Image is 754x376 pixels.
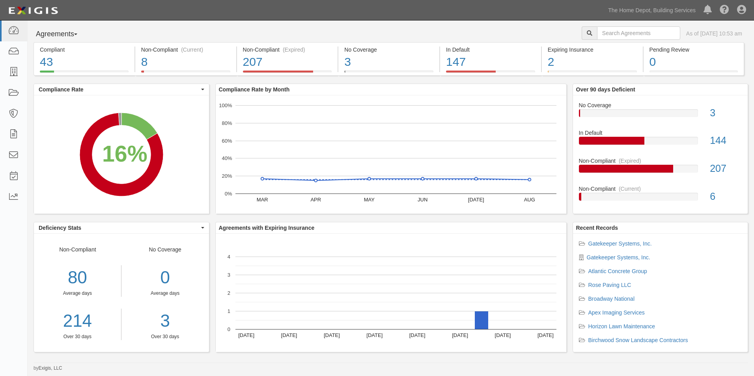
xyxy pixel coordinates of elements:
div: No Coverage [121,246,209,340]
div: In Default [446,46,535,54]
b: Recent Records [576,225,618,231]
i: Help Center - Complianz [720,6,729,15]
text: 20% [222,173,232,179]
div: 214 [34,309,121,333]
a: Non-Compliant(Expired)207 [237,71,338,77]
div: No Coverage [573,101,748,109]
a: Atlantic Concrete Group [588,268,647,274]
text: 80% [222,120,232,126]
div: (Expired) [283,46,305,54]
text: [DATE] [537,332,553,338]
a: No Coverage3 [579,101,742,129]
div: 0 [649,54,738,71]
div: (Current) [619,185,641,193]
a: Birchwood Snow Landscape Contractors [588,337,688,343]
div: Non-Compliant [573,157,748,165]
text: APR [310,197,321,203]
text: AUG [524,197,535,203]
text: 1 [227,308,230,314]
text: 4 [227,254,230,260]
text: [DATE] [366,332,383,338]
a: The Home Depot, Building Services [604,2,700,18]
div: 3 [344,54,433,71]
div: Expiring Insurance [548,46,637,54]
button: Deficiency Stats [34,222,209,233]
small: by [34,365,62,372]
svg: A chart. [216,95,566,214]
div: Average days [127,290,203,297]
text: [DATE] [238,332,254,338]
div: Non-Compliant (Current) [141,46,230,54]
svg: A chart. [34,95,209,214]
a: Apex Imaging Services [588,309,645,316]
b: Over 90 days Deficient [576,86,635,93]
div: Over 30 days [34,333,121,340]
a: Rose Paving LLC [588,282,631,288]
text: [DATE] [468,197,484,203]
div: 0 [127,265,203,290]
a: Gatekeeper Systems, Inc. [588,240,652,247]
a: No Coverage3 [338,71,439,77]
a: Gatekeeper Systems, Inc. [587,254,650,261]
div: Non-Compliant [573,185,748,193]
a: Pending Review0 [644,71,745,77]
text: 100% [219,102,232,108]
b: Agreements with Expiring Insurance [219,225,315,231]
a: Horizon Lawn Maintenance [588,323,655,329]
text: [DATE] [281,332,297,338]
div: Non-Compliant (Expired) [243,46,332,54]
div: (Current) [181,46,203,54]
text: [DATE] [323,332,340,338]
text: 40% [222,155,232,161]
a: In Default147 [440,71,541,77]
div: Compliant [40,46,129,54]
div: Pending Review [649,46,738,54]
span: Compliance Rate [39,86,199,93]
text: 0 [227,326,230,332]
div: 3 [704,106,748,120]
div: 144 [704,134,748,148]
div: 147 [446,54,535,71]
a: Non-Compliant(Expired)207 [579,157,742,185]
text: 3 [227,272,230,278]
div: No Coverage [344,46,433,54]
text: MAR [256,197,268,203]
a: Broadway National [588,296,635,302]
text: 2 [227,290,230,296]
text: MAY [364,197,375,203]
div: Over 30 days [127,333,203,340]
text: [DATE] [495,332,511,338]
a: Expiring Insurance2 [542,71,643,77]
button: Agreements [34,26,93,42]
text: 60% [222,138,232,143]
div: In Default [573,129,748,137]
text: [DATE] [409,332,425,338]
div: 2 [548,54,637,71]
div: As of [DATE] 10:53 am [686,30,742,37]
a: Exigis, LLC [39,365,62,371]
span: Deficiency Stats [39,224,199,232]
div: Average days [34,290,121,297]
a: 3 [127,309,203,333]
button: Compliance Rate [34,84,209,95]
input: Search Agreements [597,26,680,40]
text: [DATE] [452,332,468,338]
a: Non-Compliant(Current)8 [135,71,236,77]
text: JUN [418,197,427,203]
div: Non-Compliant [34,246,121,340]
svg: A chart. [216,234,566,352]
text: 0% [224,191,232,197]
b: Compliance Rate by Month [219,86,290,93]
div: 80 [34,265,121,290]
img: logo-5460c22ac91f19d4615b14bd174203de0afe785f0fc80cf4dbbc73dc1793850b.png [6,4,60,18]
a: Compliant43 [34,71,134,77]
div: 43 [40,54,129,71]
div: (Expired) [619,157,641,165]
div: 6 [704,190,748,204]
div: 207 [243,54,332,71]
div: 8 [141,54,230,71]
